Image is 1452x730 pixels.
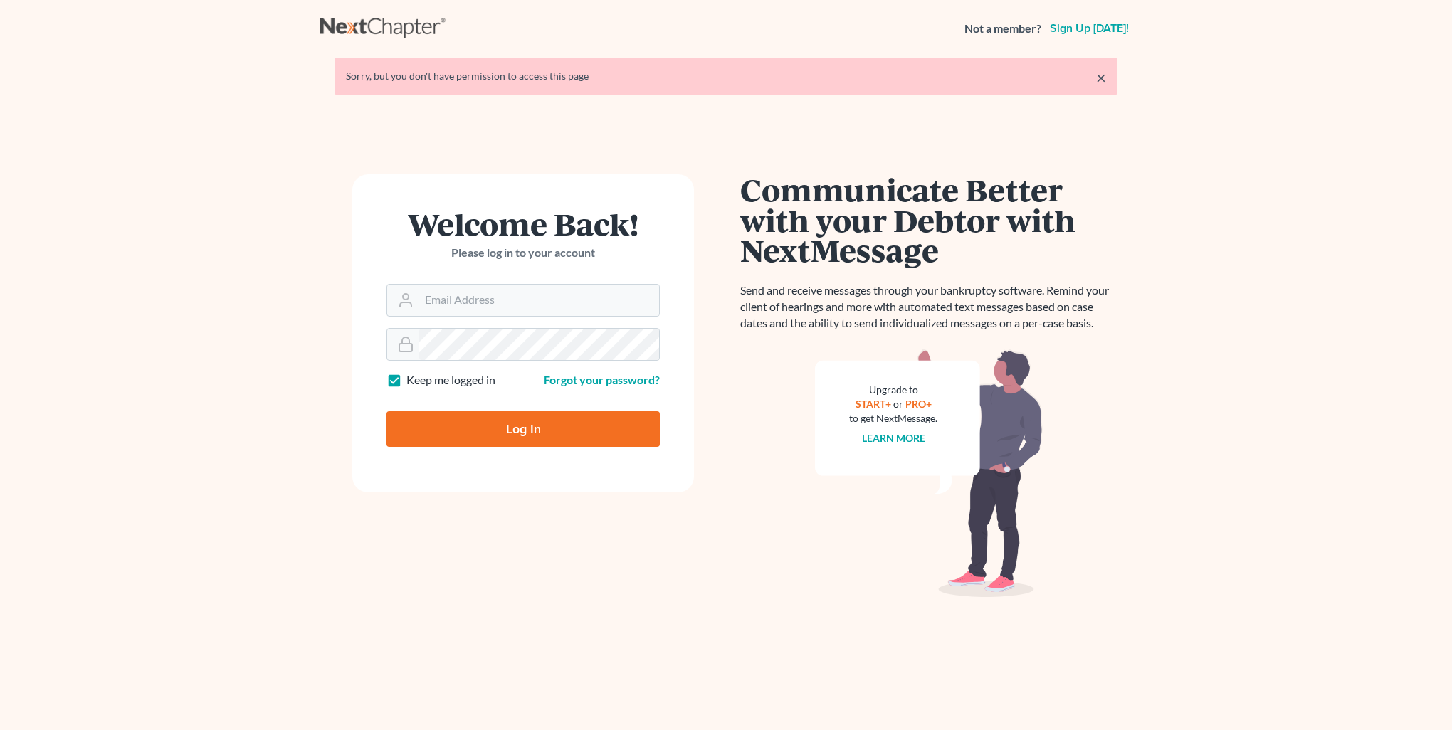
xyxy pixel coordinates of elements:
[346,69,1106,83] div: Sorry, but you don't have permission to access this page
[419,285,659,316] input: Email Address
[1096,69,1106,86] a: ×
[406,372,495,388] label: Keep me logged in
[862,432,925,444] a: Learn more
[856,398,891,410] a: START+
[740,282,1117,332] p: Send and receive messages through your bankruptcy software. Remind your client of hearings and mo...
[544,373,660,386] a: Forgot your password?
[815,349,1043,598] img: nextmessage_bg-59042aed3d76b12b5cd301f8e5b87938c9018125f34e5fa2b7a6b67550977c72.svg
[386,411,660,447] input: Log In
[1047,23,1132,34] a: Sign up [DATE]!
[849,411,937,425] div: to get NextMessage.
[849,383,937,397] div: Upgrade to
[905,398,932,410] a: PRO+
[964,21,1041,37] strong: Not a member?
[386,208,660,239] h1: Welcome Back!
[893,398,903,410] span: or
[386,245,660,261] p: Please log in to your account
[740,174,1117,265] h1: Communicate Better with your Debtor with NextMessage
